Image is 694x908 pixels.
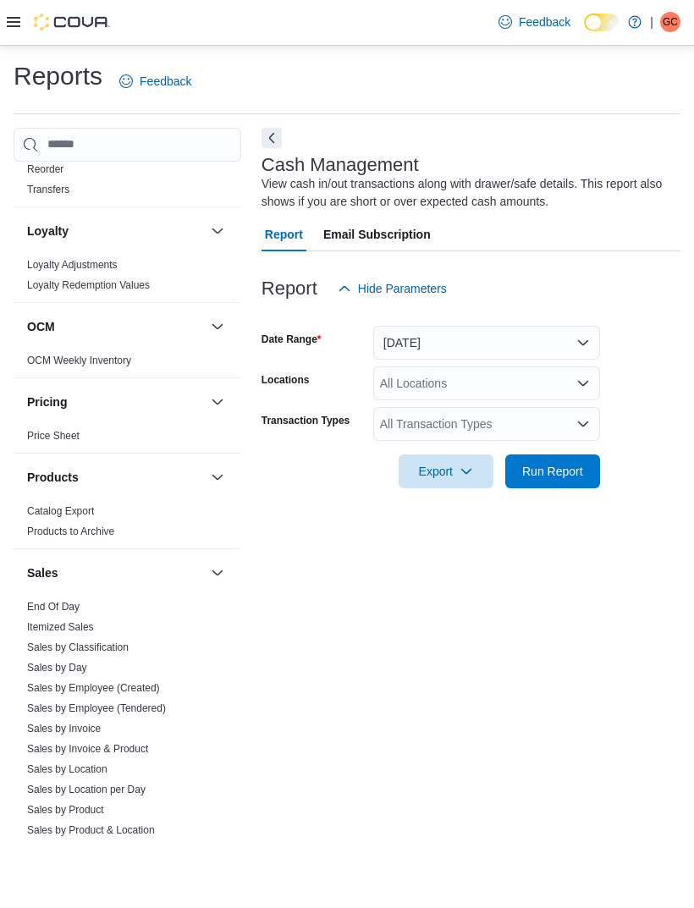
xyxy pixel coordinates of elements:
[27,318,204,335] button: OCM
[27,641,129,653] a: Sales by Classification
[140,73,191,90] span: Feedback
[584,31,585,32] span: Dark Mode
[262,278,317,299] h3: Report
[262,155,419,175] h3: Cash Management
[27,259,118,271] a: Loyalty Adjustments
[265,217,303,251] span: Report
[207,563,228,583] button: Sales
[207,316,228,337] button: OCM
[522,463,583,480] span: Run Report
[323,217,431,251] span: Email Subscription
[331,272,454,305] button: Hide Parameters
[358,280,447,297] span: Hide Parameters
[27,564,204,581] button: Sales
[576,417,590,431] button: Open list of options
[373,326,600,360] button: [DATE]
[409,454,483,488] span: Export
[113,64,198,98] a: Feedback
[27,430,80,442] a: Price Sheet
[207,221,228,241] button: Loyalty
[27,163,63,175] a: Reorder
[27,469,79,486] h3: Products
[27,318,55,335] h3: OCM
[27,682,160,694] a: Sales by Employee (Created)
[27,763,107,775] a: Sales by Location
[27,702,166,714] a: Sales by Employee (Tendered)
[207,392,228,412] button: Pricing
[27,621,94,633] a: Itemized Sales
[519,14,570,30] span: Feedback
[27,662,87,674] a: Sales by Day
[14,350,241,377] div: OCM
[492,5,577,39] a: Feedback
[27,505,94,517] a: Catalog Export
[27,564,58,581] h3: Sales
[14,597,241,888] div: Sales
[14,501,241,548] div: Products
[27,393,204,410] button: Pricing
[262,414,350,427] label: Transaction Types
[505,454,600,488] button: Run Report
[399,454,493,488] button: Export
[576,377,590,390] button: Open list of options
[27,279,150,291] a: Loyalty Redemption Values
[262,175,672,211] div: View cash in/out transactions along with drawer/safe details. This report also shows if you are s...
[14,59,102,93] h1: Reports
[27,743,148,755] a: Sales by Invoice & Product
[27,184,69,195] a: Transfers
[262,373,310,387] label: Locations
[660,12,680,32] div: Gianfranco Catalano
[14,255,241,302] div: Loyalty
[27,824,155,836] a: Sales by Product & Location
[27,469,204,486] button: Products
[14,426,241,453] div: Pricing
[663,12,678,32] span: GC
[27,526,114,537] a: Products to Archive
[650,12,653,32] p: |
[27,393,67,410] h3: Pricing
[27,723,101,735] a: Sales by Invoice
[27,601,80,613] a: End Of Day
[262,128,282,148] button: Next
[27,223,69,239] h3: Loyalty
[27,223,204,239] button: Loyalty
[27,784,146,795] a: Sales by Location per Day
[27,355,131,366] a: OCM Weekly Inventory
[262,333,322,346] label: Date Range
[207,467,228,487] button: Products
[27,804,104,816] a: Sales by Product
[34,14,110,30] img: Cova
[584,14,620,31] input: Dark Mode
